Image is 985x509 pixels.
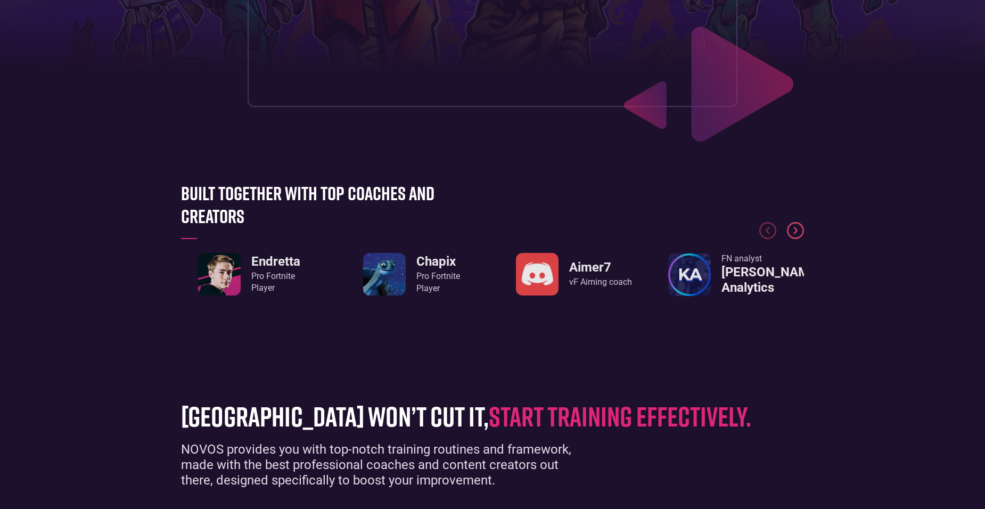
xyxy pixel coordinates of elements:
[251,270,300,294] div: Pro Fortnite Player
[181,442,591,488] div: NOVOS provides you with top-notch training routines and framework, made with the best professiona...
[569,260,632,275] h3: Aimer7
[759,222,776,249] div: Previous slide
[516,253,632,295] a: Aimer7vF Aiming coach
[569,276,632,288] div: vF Aiming coach
[181,401,788,431] h1: [GEOGRAPHIC_DATA] won’t cut it,
[489,399,751,432] span: start training effectively.
[343,253,479,295] div: 2 / 8
[506,253,642,295] div: 3 / 8
[668,253,804,297] div: 4 / 8
[668,253,804,297] a: FN analyst[PERSON_NAME] Analytics
[416,270,460,294] div: Pro Fortnite Player
[721,265,820,295] h3: [PERSON_NAME] Analytics
[181,253,317,295] div: 1 / 8
[721,253,820,265] div: FN analyst
[363,253,460,295] a: ChapixPro FortnitePlayer
[787,222,804,239] div: Next slide
[787,222,804,249] div: Next slide
[416,254,460,269] h3: Chapix
[251,254,300,269] h3: Endretta
[198,253,300,295] a: EndrettaPro FortnitePlayer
